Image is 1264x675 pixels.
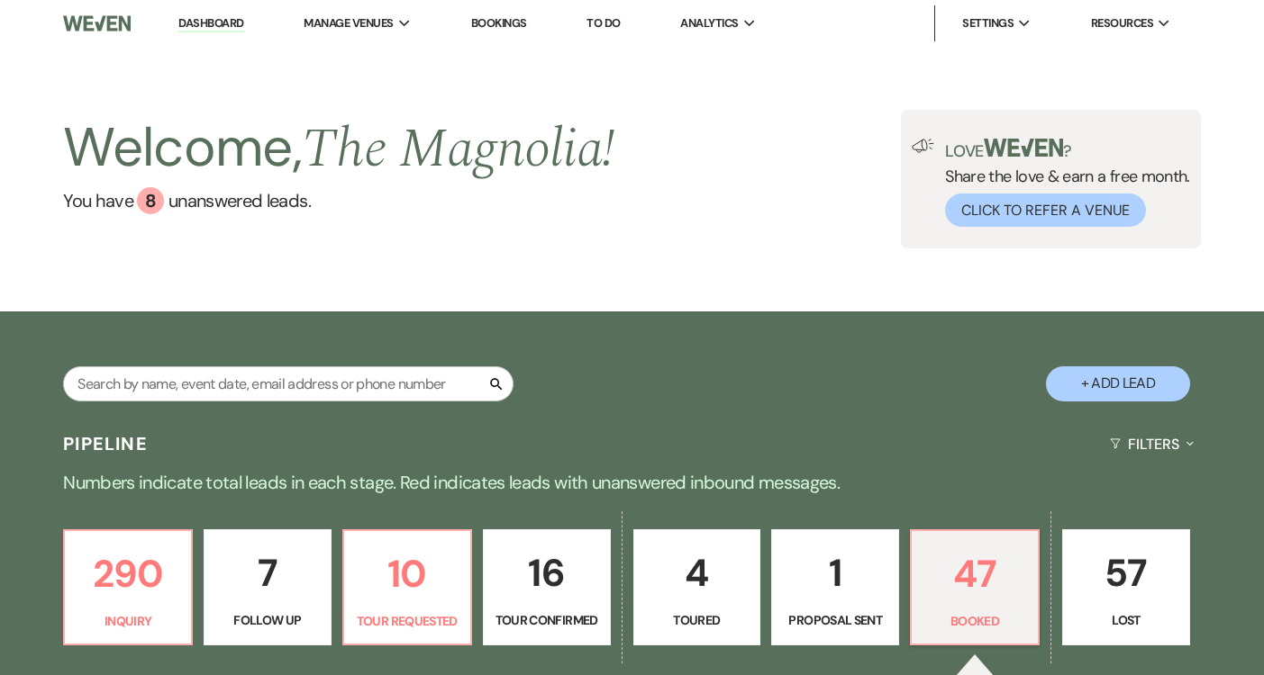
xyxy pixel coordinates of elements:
p: Booked [923,611,1027,631]
span: The Magnolia ! [302,108,615,191]
span: Settings [962,14,1014,32]
p: Love ? [945,139,1190,159]
input: Search by name, event date, email address or phone number [63,366,514,401]
div: Share the love & earn a free month. [934,139,1190,227]
button: + Add Lead [1046,366,1190,401]
p: Tour Requested [355,611,459,631]
a: 10Tour Requested [342,529,472,646]
a: 16Tour Confirmed [483,529,611,646]
span: Manage Venues [304,14,393,32]
a: 7Follow Up [204,529,332,646]
img: Weven Logo [63,4,131,42]
a: Bookings [471,15,527,31]
a: Dashboard [178,15,243,32]
p: 4 [645,543,750,603]
p: 7 [215,543,320,603]
div: 8 [137,187,164,214]
a: 4Toured [633,529,761,646]
p: Tour Confirmed [495,610,599,630]
p: 16 [495,543,599,603]
span: Resources [1091,14,1153,32]
h3: Pipeline [63,431,148,456]
a: 1Proposal Sent [771,529,899,646]
p: Lost [1074,610,1178,630]
a: You have 8 unanswered leads. [63,187,615,214]
button: Filters [1103,420,1201,468]
p: 1 [783,543,887,603]
p: Proposal Sent [783,610,887,630]
img: loud-speaker-illustration.svg [912,139,934,153]
p: 10 [355,544,459,604]
h2: Welcome, [63,110,615,187]
span: Analytics [680,14,738,32]
p: 290 [76,544,180,604]
a: To Do [587,15,620,31]
a: 47Booked [910,529,1040,646]
a: 57Lost [1062,529,1190,646]
p: Toured [645,610,750,630]
p: 47 [923,544,1027,604]
a: 290Inquiry [63,529,193,646]
p: Follow Up [215,610,320,630]
button: Click to Refer a Venue [945,193,1146,227]
p: 57 [1074,543,1178,603]
img: weven-logo-green.svg [984,139,1064,157]
p: Inquiry [76,611,180,631]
